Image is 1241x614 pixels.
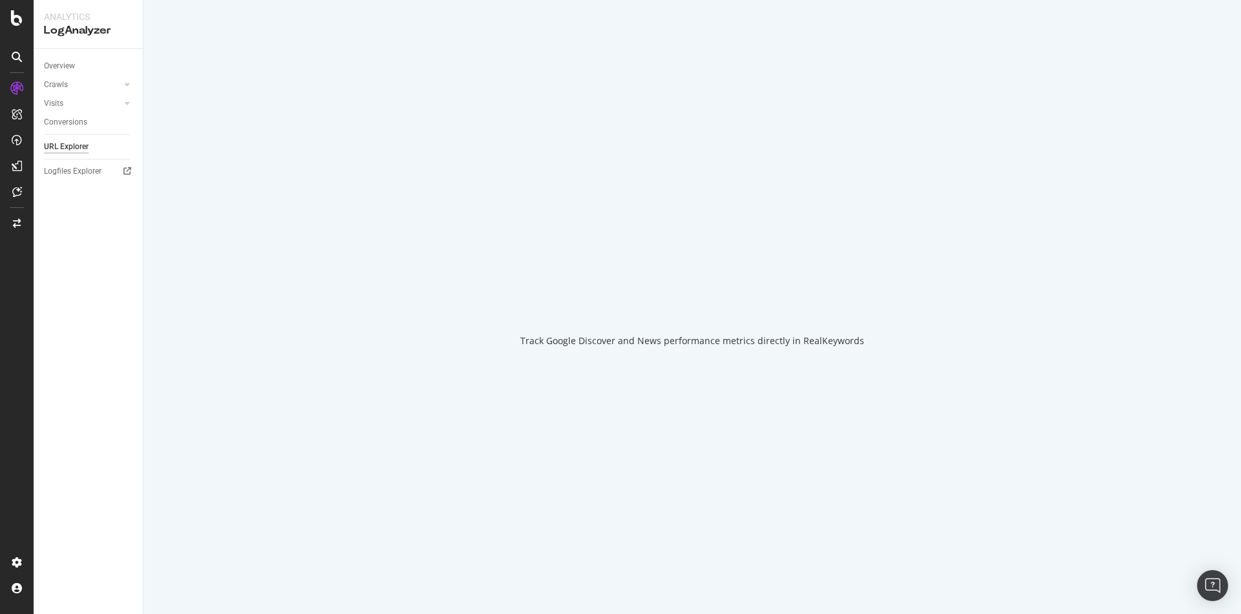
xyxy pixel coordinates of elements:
[646,267,739,314] div: animation
[44,59,75,73] div: Overview
[44,97,121,110] a: Visits
[44,116,134,129] a: Conversions
[44,97,63,110] div: Visits
[44,140,134,154] a: URL Explorer
[44,116,87,129] div: Conversions
[44,165,101,178] div: Logfiles Explorer
[44,140,89,154] div: URL Explorer
[44,59,134,73] a: Overview
[44,78,121,92] a: Crawls
[44,10,133,23] div: Analytics
[44,23,133,38] div: LogAnalyzer
[1197,570,1228,601] div: Open Intercom Messenger
[44,165,134,178] a: Logfiles Explorer
[44,78,68,92] div: Crawls
[520,334,864,347] div: Track Google Discover and News performance metrics directly in RealKeywords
